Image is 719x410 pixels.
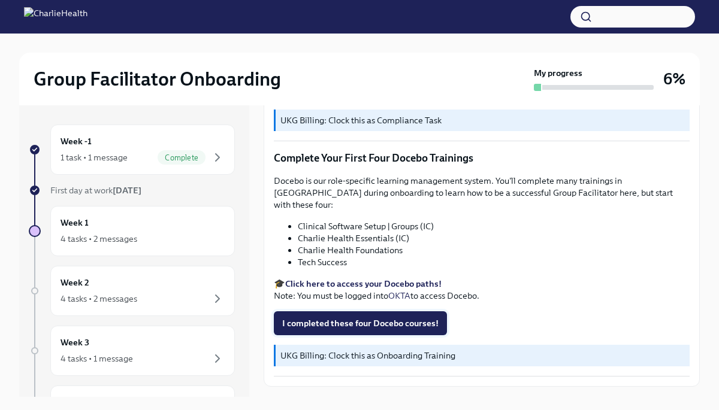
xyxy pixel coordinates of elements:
p: Docebo is our role-specific learning management system. You'll complete many trainings in [GEOGRA... [274,175,690,211]
a: Click here to access your Docebo paths! [285,278,442,289]
p: 🎓 Note: You must be logged into to access Docebo. [274,278,690,302]
a: Week -11 task • 1 messageComplete [29,124,235,175]
div: 4 tasks • 2 messages [61,233,137,245]
p: UKG Billing: Clock this as Compliance Task [280,114,685,126]
h6: Week -1 [61,135,92,148]
h2: Group Facilitator Onboarding [34,67,281,91]
h6: Week 1 [61,216,89,229]
h6: Week 4 [61,396,90,409]
div: 1 task • 1 message [61,151,128,163]
img: CharlieHealth [24,7,87,26]
a: Week 14 tasks • 2 messages [29,206,235,256]
p: Complete Your First Four Docebo Trainings [274,151,690,165]
span: I completed these four Docebo courses! [282,317,439,329]
div: 4 tasks • 2 messages [61,293,137,305]
div: 4 tasks • 1 message [61,353,133,365]
span: Complete [158,153,206,162]
li: Charlie Health Foundations [298,244,690,256]
span: First day at work [50,185,141,196]
a: Week 34 tasks • 1 message [29,326,235,376]
h6: Week 2 [61,276,89,289]
li: Clinical Software Setup | Groups (IC) [298,220,690,232]
p: UKG Billing: Clock this as Onboarding Training [280,350,685,362]
li: Tech Success [298,256,690,268]
a: First day at work[DATE] [29,184,235,196]
button: I completed these four Docebo courses! [274,311,447,335]
h6: Week 3 [61,336,89,349]
strong: [DATE] [113,185,141,196]
li: Charlie Health Essentials (IC) [298,232,690,244]
strong: My progress [534,67,582,79]
a: Week 24 tasks • 2 messages [29,266,235,316]
h3: 6% [663,68,685,90]
a: OKTA [388,290,410,301]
